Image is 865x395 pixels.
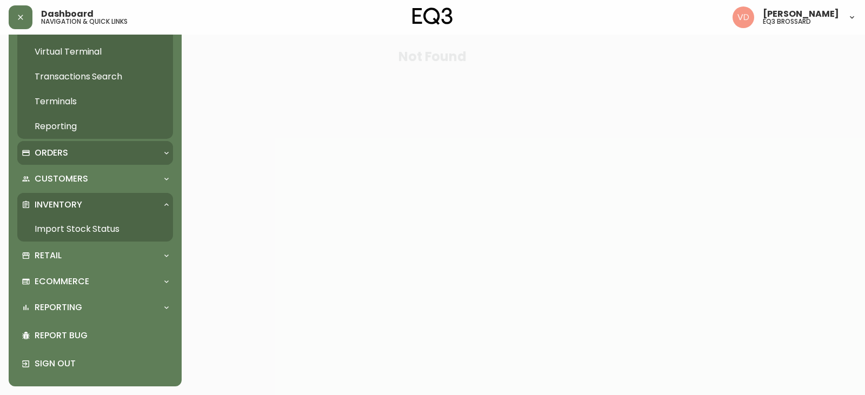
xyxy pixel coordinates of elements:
div: Reporting [17,296,173,319]
div: Inventory [17,193,173,217]
p: Report Bug [35,330,169,342]
div: Ecommerce [17,270,173,293]
a: Import Stock Status [17,217,173,242]
a: Virtual Terminal [17,39,173,64]
img: logo [412,8,453,25]
div: Retail [17,244,173,267]
img: 34cbe8de67806989076631741e6a7c6b [733,6,754,28]
p: Sign Out [35,358,169,370]
p: Reporting [35,302,82,313]
a: Terminals [17,89,173,114]
p: Orders [35,147,68,159]
div: Report Bug [17,322,173,350]
div: Orders [17,141,173,165]
p: Inventory [35,199,82,211]
a: Transactions Search [17,64,173,89]
span: [PERSON_NAME] [763,10,839,18]
p: Customers [35,173,88,185]
a: Reporting [17,114,173,139]
div: Customers [17,167,173,191]
span: Dashboard [41,10,94,18]
p: Ecommerce [35,276,89,287]
h5: navigation & quick links [41,18,128,25]
h5: eq3 brossard [763,18,811,25]
div: Sign Out [17,350,173,378]
p: Retail [35,250,62,262]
